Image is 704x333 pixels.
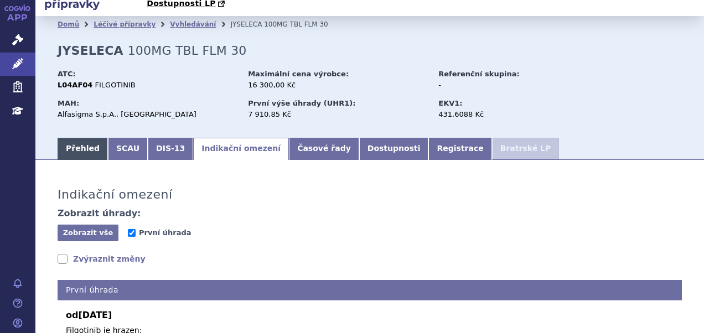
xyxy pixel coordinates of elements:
strong: První výše úhrady (UHR1): [248,99,355,107]
input: První úhrada [128,229,136,237]
div: 7 910,85 Kč [248,110,428,119]
strong: EKV1: [438,99,462,107]
div: 431,6088 Kč [438,110,563,119]
a: Zvýraznit změny [58,253,146,264]
strong: JYSELECA [58,44,123,58]
a: SCAU [108,138,148,160]
button: Zobrazit vše [58,225,118,241]
h4: Zobrazit úhrady: [58,208,141,219]
div: 16 300,00 Kč [248,80,428,90]
a: Registrace [428,138,491,160]
a: Indikační omezení [193,138,289,160]
strong: ATC: [58,70,76,78]
strong: L04AF04 [58,81,92,89]
a: Přehled [58,138,108,160]
a: Dostupnosti [359,138,429,160]
div: - [438,80,563,90]
strong: Maximální cena výrobce: [248,70,349,78]
span: 100MG TBL FLM 30 [264,20,328,28]
b: od [66,309,674,322]
h3: Indikační omezení [58,188,173,202]
a: Časové řady [289,138,359,160]
a: DIS-13 [148,138,193,160]
span: Zobrazit vše [63,228,113,237]
div: Alfasigma S.p.A., [GEOGRAPHIC_DATA] [58,110,237,119]
a: Vyhledávání [170,20,216,28]
span: FILGOTINIB [95,81,136,89]
a: Léčivé přípravky [94,20,156,28]
span: JYSELECA [230,20,262,28]
h4: První úhrada [58,280,682,300]
strong: Referenční skupina: [438,70,519,78]
span: [DATE] [78,310,112,320]
strong: MAH: [58,99,79,107]
a: Domů [58,20,79,28]
span: První úhrada [139,228,191,237]
span: 100MG TBL FLM 30 [128,44,247,58]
